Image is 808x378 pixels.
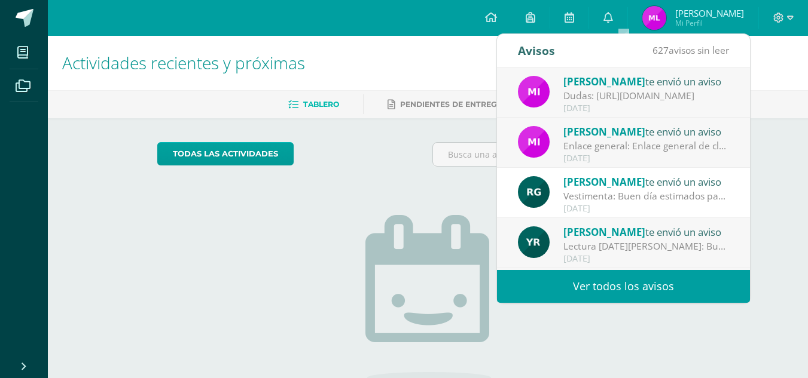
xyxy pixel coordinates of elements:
[563,153,730,164] div: [DATE]
[518,76,550,107] img: e71b507b6b1ebf6fbe7886fc31de659d.png
[563,124,730,139] div: te envió un aviso
[563,189,730,203] div: Vestimenta: Buen día estimados padres de familia y estudiantes. Espero que se encuentren muy bien...
[563,239,730,253] div: Lectura 11 de agosto: Buenos días Adjunto las instrucciones para trabajar el lunes 11 de agosto. ...
[563,174,730,189] div: te envió un aviso
[563,225,645,239] span: [PERSON_NAME]
[642,6,666,30] img: 1a57c1efd1c5250435082d12d4aebb15.png
[518,176,550,208] img: 24ef3269677dd7dd963c57b86ff4a022.png
[563,224,730,239] div: te envió un aviso
[675,7,744,19] span: [PERSON_NAME]
[653,44,669,57] span: 627
[518,126,550,158] img: e71b507b6b1ebf6fbe7886fc31de659d.png
[563,103,730,113] div: [DATE]
[563,254,730,264] div: [DATE]
[563,204,730,214] div: [DATE]
[497,270,750,303] a: Ver todos los avisos
[563,139,730,153] div: Enlace general: Enlace general de clase Tercero Básico A https://meet.google.com/kex-npve-kdr
[288,95,339,114] a: Tablero
[157,142,294,165] a: todas las Actividades
[433,143,698,166] input: Busca una actividad próxima aquí...
[563,175,645,189] span: [PERSON_NAME]
[303,100,339,109] span: Tablero
[563,73,730,89] div: te envió un aviso
[653,44,729,57] span: avisos sin leer
[518,34,555,67] div: Avisos
[563,125,645,139] span: [PERSON_NAME]
[400,100,502,109] span: Pendientes de entrega
[388,95,502,114] a: Pendientes de entrega
[518,226,550,258] img: 765d7ba1372dfe42393184f37ff644ec.png
[62,51,305,74] span: Actividades recientes y próximas
[563,89,730,103] div: Dudas: https://meet.google.com/dkq-gmpw-ebi?authuser=1
[563,75,645,88] span: [PERSON_NAME]
[675,18,744,28] span: Mi Perfil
